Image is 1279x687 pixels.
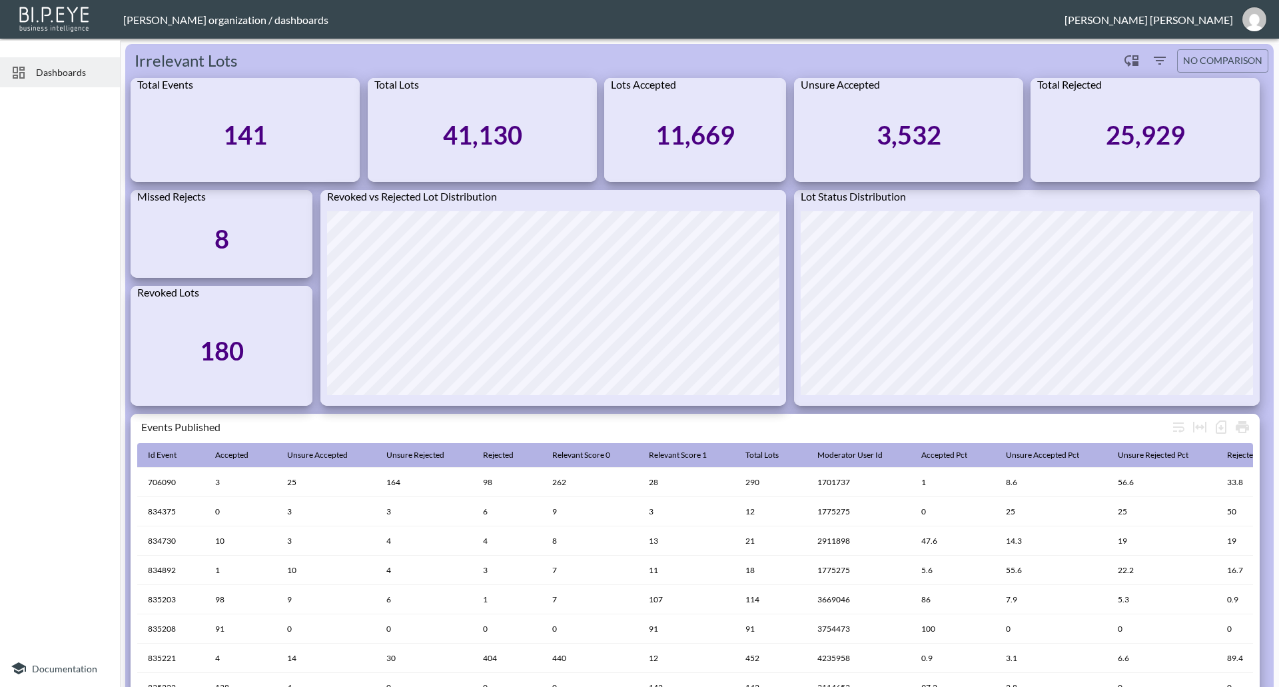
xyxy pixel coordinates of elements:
th: 3 [472,556,542,585]
span: Unsure Rejected [386,447,462,463]
th: 6 [376,585,472,614]
div: Lot Status Distribution [794,190,1260,211]
th: 1 [205,556,276,585]
th: 5.3 [1107,585,1216,614]
span: Id Event [148,447,194,463]
div: Rejected [483,447,514,463]
div: Moderator User Id [817,447,883,463]
div: Number of rows selected for download: 141 [1210,416,1232,438]
th: 0 [911,497,995,526]
th: 3.1 [995,644,1107,673]
th: 0 [995,614,1107,644]
th: 835208 [137,614,205,644]
th: 13 [638,526,735,556]
div: Total Lots [745,447,779,463]
th: 25 [1107,497,1216,526]
th: 1701737 [807,468,911,497]
a: Documentation [11,660,109,676]
th: 25 [276,468,376,497]
th: 0.9 [911,644,995,673]
th: 4 [376,556,472,585]
span: Documentation [32,663,97,674]
div: 25,929 [1106,119,1185,150]
span: No comparison [1183,53,1262,69]
th: 1775275 [807,497,911,526]
span: Relevant Score 0 [552,447,628,463]
div: Events Published [141,420,1168,433]
th: 6.6 [1107,644,1216,673]
div: 11,669 [655,119,735,150]
div: Enable/disable chart dragging [1121,50,1142,71]
div: Total Lots [368,78,597,99]
th: 19 [1107,526,1216,556]
span: Dashboards [36,65,109,79]
th: 3 [276,497,376,526]
th: 9 [276,585,376,614]
div: Unsure Accepted [287,447,348,463]
th: 1 [472,585,542,614]
span: Accepted Pct [921,447,985,463]
th: 56.6 [1107,468,1216,497]
th: 107 [638,585,735,614]
th: 9 [542,497,638,526]
span: Accepted [215,447,266,463]
div: Rejected Pct [1227,447,1270,463]
th: 835221 [137,644,205,673]
div: 3,532 [877,119,941,150]
th: 290 [735,468,807,497]
th: 7.9 [995,585,1107,614]
th: 114 [735,585,807,614]
th: 835203 [137,585,205,614]
div: 8 [214,223,229,254]
th: 91 [735,614,807,644]
th: 98 [472,468,542,497]
div: Wrap text [1168,416,1189,438]
div: Missed Rejects [131,190,312,211]
div: [PERSON_NAME] organization / dashboards [123,13,1065,26]
th: 0 [376,614,472,644]
th: 4 [472,526,542,556]
div: Unsure Accepted [794,78,1023,99]
div: Unsure Rejected Pct [1118,447,1188,463]
div: Relevant Score 1 [649,447,707,463]
span: Relevant Score 1 [649,447,724,463]
img: d3b79b7ae7d6876b06158c93d1632626 [1242,7,1266,31]
button: Filters [1149,50,1170,71]
th: 834730 [137,526,205,556]
th: 14.3 [995,526,1107,556]
div: 180 [200,335,244,366]
th: 4235958 [807,644,911,673]
div: Total Events [131,78,360,99]
th: 452 [735,644,807,673]
th: 3 [205,468,276,497]
span: Rejected [483,447,531,463]
th: 0 [205,497,276,526]
th: 6 [472,497,542,526]
th: 0 [472,614,542,644]
th: 8 [542,526,638,556]
th: 5.6 [911,556,995,585]
th: 91 [205,614,276,644]
button: jessica@mutualart.com [1233,3,1276,35]
th: 10 [276,556,376,585]
div: Toggle table layout between fixed and auto (default: auto) [1189,416,1210,438]
div: Print [1232,416,1253,438]
th: 834375 [137,497,205,526]
th: 440 [542,644,638,673]
th: 22.2 [1107,556,1216,585]
th: 2911898 [807,526,911,556]
span: Total Lots [745,447,796,463]
th: 12 [638,644,735,673]
span: Unsure Accepted [287,447,365,463]
th: 3 [638,497,735,526]
th: 91 [638,614,735,644]
th: 404 [472,644,542,673]
div: 141 [223,119,267,150]
th: 0 [276,614,376,644]
button: No comparison [1177,49,1268,73]
th: 30 [376,644,472,673]
div: Revoked Lots [131,286,312,307]
th: 11 [638,556,735,585]
div: [PERSON_NAME] [PERSON_NAME] [1065,13,1233,26]
div: Unsure Rejected [386,447,444,463]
